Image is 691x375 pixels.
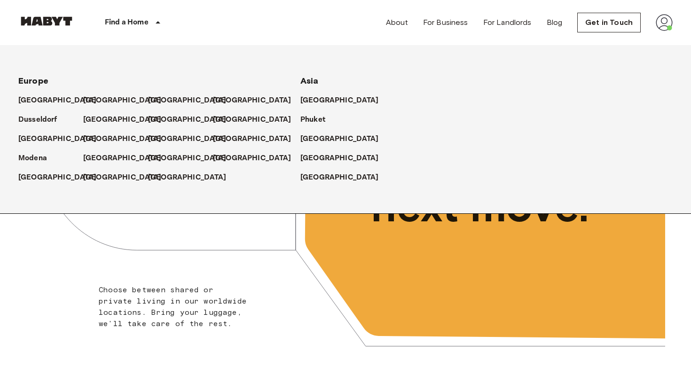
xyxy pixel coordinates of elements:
[148,172,236,183] a: [GEOGRAPHIC_DATA]
[300,172,388,183] a: [GEOGRAPHIC_DATA]
[18,76,48,86] span: Europe
[148,95,227,106] p: [GEOGRAPHIC_DATA]
[213,95,291,106] p: [GEOGRAPHIC_DATA]
[18,16,75,26] img: Habyt
[148,133,236,145] a: [GEOGRAPHIC_DATA]
[423,17,468,28] a: For Business
[83,153,162,164] p: [GEOGRAPHIC_DATA]
[18,114,57,125] p: Dusseldorf
[213,153,291,164] p: [GEOGRAPHIC_DATA]
[83,172,162,183] p: [GEOGRAPHIC_DATA]
[300,114,325,125] p: Phuket
[483,17,532,28] a: For Landlords
[300,133,388,145] a: [GEOGRAPHIC_DATA]
[300,172,379,183] p: [GEOGRAPHIC_DATA]
[83,133,162,145] p: [GEOGRAPHIC_DATA]
[300,95,388,106] a: [GEOGRAPHIC_DATA]
[105,17,149,28] p: Find a Home
[300,153,388,164] a: [GEOGRAPHIC_DATA]
[148,153,227,164] p: [GEOGRAPHIC_DATA]
[656,14,673,31] img: avatar
[18,172,97,183] p: [GEOGRAPHIC_DATA]
[83,95,162,106] p: [GEOGRAPHIC_DATA]
[18,133,97,145] p: [GEOGRAPHIC_DATA]
[18,114,67,125] a: Dusseldorf
[386,17,408,28] a: About
[18,153,47,164] p: Modena
[148,114,236,125] a: [GEOGRAPHIC_DATA]
[300,76,319,86] span: Asia
[83,95,171,106] a: [GEOGRAPHIC_DATA]
[18,172,106,183] a: [GEOGRAPHIC_DATA]
[300,133,379,145] p: [GEOGRAPHIC_DATA]
[18,153,56,164] a: Modena
[300,95,379,106] p: [GEOGRAPHIC_DATA]
[18,95,106,106] a: [GEOGRAPHIC_DATA]
[99,285,247,328] span: Choose between shared or private living in our worldwide locations. Bring your luggage, we'll tak...
[213,114,301,125] a: [GEOGRAPHIC_DATA]
[213,133,301,145] a: [GEOGRAPHIC_DATA]
[148,114,227,125] p: [GEOGRAPHIC_DATA]
[547,17,563,28] a: Blog
[83,114,162,125] p: [GEOGRAPHIC_DATA]
[300,114,335,125] a: Phuket
[148,95,236,106] a: [GEOGRAPHIC_DATA]
[371,135,627,230] span: Unlock your next move.
[148,133,227,145] p: [GEOGRAPHIC_DATA]
[213,95,301,106] a: [GEOGRAPHIC_DATA]
[83,153,171,164] a: [GEOGRAPHIC_DATA]
[577,13,641,32] a: Get in Touch
[83,114,171,125] a: [GEOGRAPHIC_DATA]
[83,172,171,183] a: [GEOGRAPHIC_DATA]
[18,133,106,145] a: [GEOGRAPHIC_DATA]
[213,114,291,125] p: [GEOGRAPHIC_DATA]
[148,153,236,164] a: [GEOGRAPHIC_DATA]
[213,153,301,164] a: [GEOGRAPHIC_DATA]
[300,153,379,164] p: [GEOGRAPHIC_DATA]
[18,95,97,106] p: [GEOGRAPHIC_DATA]
[83,133,171,145] a: [GEOGRAPHIC_DATA]
[148,172,227,183] p: [GEOGRAPHIC_DATA]
[213,133,291,145] p: [GEOGRAPHIC_DATA]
